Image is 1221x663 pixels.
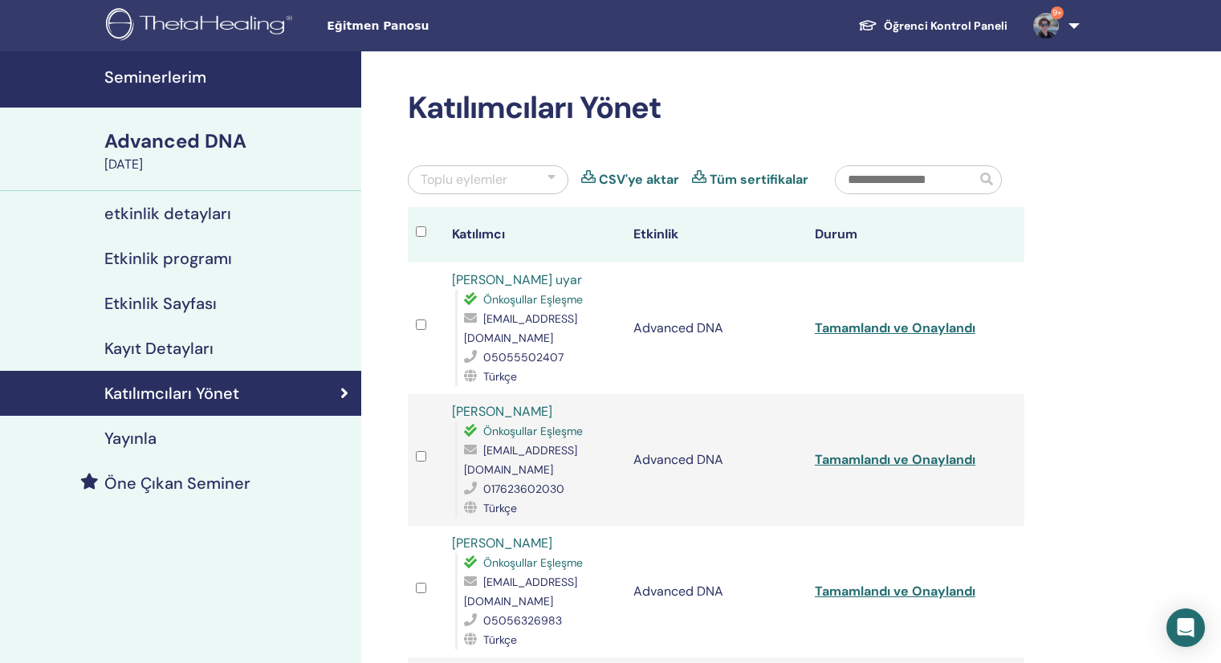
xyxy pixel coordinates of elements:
[104,155,352,174] div: [DATE]
[483,350,564,364] span: 05055502407
[483,369,517,384] span: Türkçe
[625,526,807,657] td: Advanced DNA
[104,384,239,403] h4: Katılımcıları Yönet
[104,429,157,448] h4: Yayınla
[625,394,807,526] td: Advanced DNA
[95,128,361,174] a: Advanced DNA[DATE]
[421,170,507,189] div: Toplu eylemler
[845,11,1020,41] a: Öğrenci Kontrol Paneli
[452,403,552,420] a: [PERSON_NAME]
[483,632,517,647] span: Türkçe
[104,67,352,87] h4: Seminerlerim
[104,204,231,223] h4: etkinlik detayları
[1051,6,1064,19] span: 9+
[1033,13,1059,39] img: default.jpg
[483,482,564,496] span: 017623602030
[104,339,214,358] h4: Kayıt Detayları
[464,443,577,477] span: [EMAIL_ADDRESS][DOMAIN_NAME]
[327,18,568,35] span: Eğitmen Panosu
[464,575,577,608] span: [EMAIL_ADDRESS][DOMAIN_NAME]
[815,583,975,600] a: Tamamlandı ve Onaylandı
[104,249,232,268] h4: Etkinlik programı
[408,90,1024,127] h2: Katılımcıları Yönet
[483,424,583,438] span: Önkoşullar Eşleşme
[483,501,517,515] span: Türkçe
[483,613,562,628] span: 05056326983
[452,271,582,288] a: [PERSON_NAME] uyar
[483,555,583,570] span: Önkoşullar Eşleşme
[104,474,250,493] h4: Öne Çıkan Seminer
[444,207,625,262] th: Katılımcı
[452,535,552,551] a: [PERSON_NAME]
[807,207,988,262] th: Durum
[104,128,352,155] div: Advanced DNA
[815,319,975,336] a: Tamamlandı ve Onaylandı
[710,170,808,189] a: Tüm sertifikalar
[599,170,679,189] a: CSV'ye aktar
[858,18,877,32] img: graduation-cap-white.svg
[815,451,975,468] a: Tamamlandı ve Onaylandı
[464,311,577,345] span: [EMAIL_ADDRESS][DOMAIN_NAME]
[1166,608,1205,647] div: Open Intercom Messenger
[483,292,583,307] span: Önkoşullar Eşleşme
[625,207,807,262] th: Etkinlik
[106,8,298,44] img: logo.png
[625,262,807,394] td: Advanced DNA
[104,294,217,313] h4: Etkinlik Sayfası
